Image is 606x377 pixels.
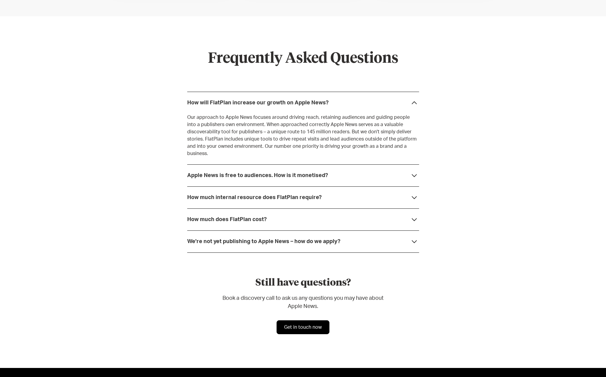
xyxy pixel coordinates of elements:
h2: Frequently Asked Questions [187,50,419,68]
p: Our approach to Apple News focuses around driving reach, retaining audiences and guiding people i... [187,114,419,157]
strong: How much does FlatPlan cost? [187,217,267,222]
div: How will FlatPlan increase our growth on Apple News? [187,100,329,106]
p: Book a discovery call to ask us any questions you may have about Apple News. [219,294,388,311]
strong: We're not yet publishing to Apple News – how do we apply? [187,239,340,244]
div: How much internal resource does FlatPlan require? [187,195,322,201]
a: Get in touch now [277,320,329,334]
div: Apple News is free to audiences. How is it monetised? [187,173,328,179]
h4: Still have questions? [219,277,388,290]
